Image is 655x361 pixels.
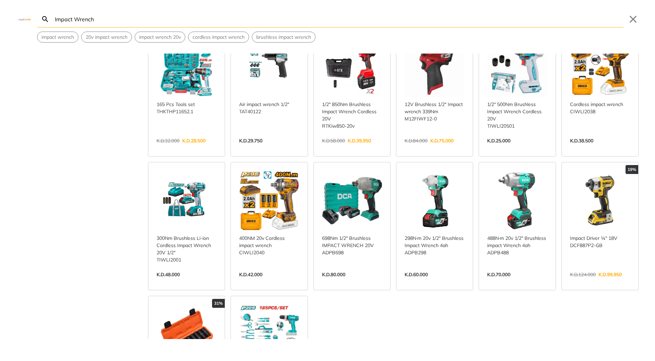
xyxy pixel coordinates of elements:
span: brushless impact wrench [256,34,311,41]
input: Search… [53,11,623,27]
div: Suggestion: 20v impact wrench [81,32,132,43]
svg: Search [41,15,49,23]
button: Select suggestion: 20v impact wrench [82,32,132,42]
div: Suggestion: cordless impact wrench [188,32,249,43]
div: 19% [626,165,638,174]
button: Select suggestion: impact wrench 20v [135,32,185,42]
div: Suggestion: impact wrench [37,32,78,43]
button: Select suggestion: brushless impact wrench [252,32,315,42]
button: Close [628,14,639,25]
span: 20v impact wrench [86,34,127,41]
span: cordless impact wrench [193,34,245,41]
span: impact wrench [41,34,74,41]
button: Select suggestion: impact wrench [37,32,78,42]
img: Close [16,18,33,21]
div: 31% [212,299,225,308]
span: impact wrench 20v [139,34,181,41]
div: Suggestion: impact wrench 20v [135,32,185,43]
div: Suggestion: brushless impact wrench [252,32,316,43]
button: Select suggestion: cordless impact wrench [188,32,249,42]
